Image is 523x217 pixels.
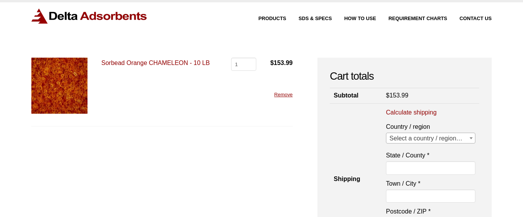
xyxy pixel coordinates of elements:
[258,16,286,21] span: Products
[386,150,475,161] label: State / County
[344,16,376,21] span: How to Use
[274,92,293,97] a: Remove this item
[246,16,286,21] a: Products
[31,9,147,24] img: Delta Adsorbents
[386,92,408,99] bdi: 153.99
[330,70,479,83] h2: Cart totals
[298,16,332,21] span: SDS & SPECS
[31,58,87,114] img: Sorbead Orange CHAMELEON - 10 LB
[386,133,475,144] span: Select a country / region…
[386,121,475,132] label: Country / region
[332,16,376,21] a: How to Use
[270,60,293,66] bdi: 153.99
[447,16,492,21] a: Contact Us
[286,16,332,21] a: SDS & SPECS
[386,92,389,99] span: $
[231,58,256,71] input: Product quantity
[376,16,447,21] a: Requirement Charts
[270,60,274,66] span: $
[330,88,382,103] th: Subtotal
[386,133,475,144] span: Select a country / region…
[386,178,475,189] label: Town / City
[101,60,210,66] a: Sorbead Orange CHAMELEON - 10 LB
[389,16,447,21] span: Requirement Charts
[460,16,492,21] span: Contact Us
[386,206,475,217] label: Postcode / ZIP
[386,108,437,117] a: Calculate shipping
